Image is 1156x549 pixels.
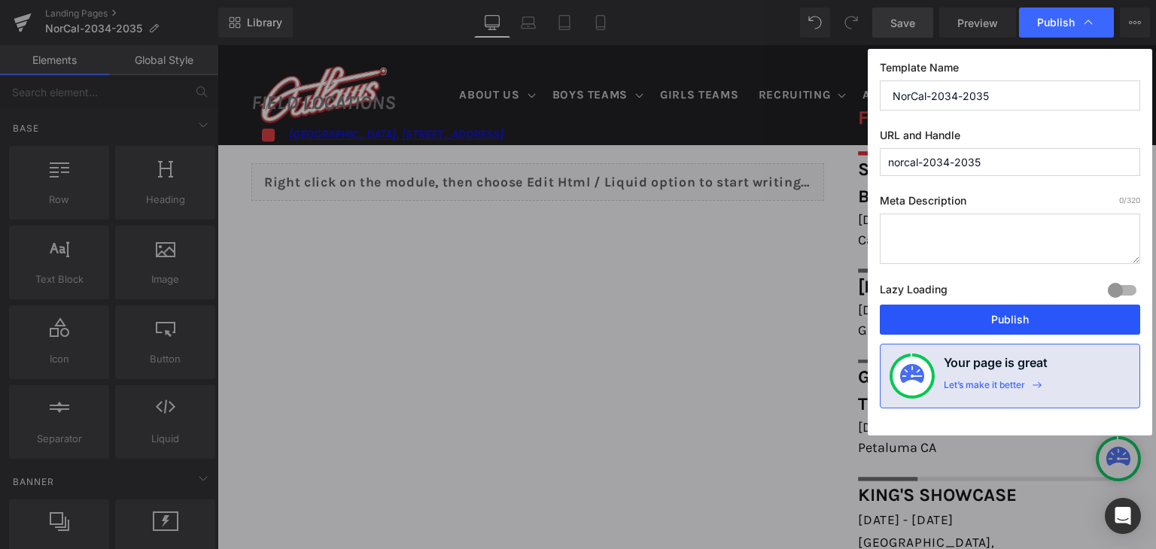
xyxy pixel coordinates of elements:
[640,61,829,84] font: FALL TOURNAMENTS
[640,256,728,273] span: [DATE] - [DATE]
[880,280,948,305] label: Lazy Loading
[640,439,799,460] span: King's Showcase
[34,46,178,69] i: FIELD LOCATIONS
[880,61,1140,80] label: Template Name
[640,166,728,183] span: [DATE] - [DATE]
[640,321,830,369] font: GOLD RUSH – ONE DAY TOURNAMENT
[640,187,843,203] span: Carpinteria, [GEOGRAPHIC_DATA]
[640,467,735,482] span: [DATE] - [DATE]
[944,379,1025,399] div: Let’s make it better
[640,490,777,527] span: [GEOGRAPHIC_DATA], [GEOGRAPHIC_DATA]
[880,305,1140,335] button: Publish
[900,364,924,388] img: onboarding-status.svg
[1119,196,1140,205] span: /320
[944,353,1048,379] h4: Your page is great
[71,82,286,96] a: [GEOGRAPHIC_DATA], [STREET_ADDRESS]
[880,194,1140,214] label: Meta Description
[640,114,887,162] span: Santa [PERSON_NAME] Fall Brawl
[640,374,728,390] span: [DATE] - [DATE]
[880,129,1140,148] label: URL and Handle
[640,277,695,293] span: Gilroy CA
[640,231,789,252] font: [DATE] Hackfest
[1119,196,1124,205] span: 0
[1037,16,1075,29] span: Publish
[640,394,719,411] span: Petaluma CA
[1105,498,1141,534] div: Open Intercom Messenger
